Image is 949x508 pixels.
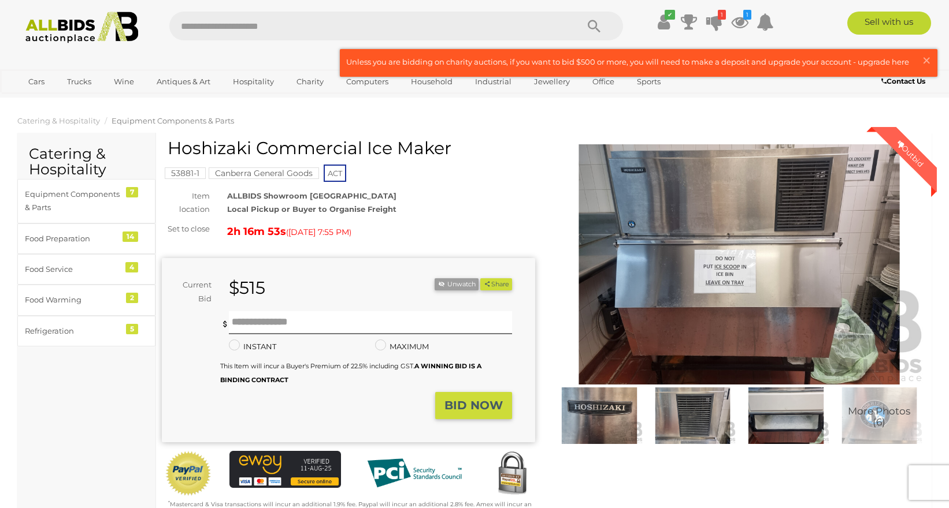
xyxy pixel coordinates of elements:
img: PCI DSS compliant [358,451,470,495]
h2: Catering & Hospitality [29,146,144,178]
label: INSTANT [229,340,276,353]
span: More Photos (6) [848,406,910,427]
span: × [921,49,932,72]
a: Food Preparation 14 [17,223,155,254]
strong: $515 [229,277,265,298]
a: ✔ [655,12,672,32]
strong: ALLBIDS Showroom [GEOGRAPHIC_DATA] [227,191,396,200]
a: More Photos(6) [836,387,924,444]
a: Food Service 4 [17,254,155,285]
small: This Item will incur a Buyer's Premium of 22.5% including GST. [220,362,481,383]
a: Canberra General Goods [209,169,319,178]
img: eWAY Payment Gateway [229,451,342,488]
button: Share [480,278,512,290]
img: Hoshizaki Commercial Ice Maker [742,387,830,444]
span: [DATE] 7:55 PM [288,227,349,237]
img: Hoshizaki Commercial Ice Maker [555,387,643,444]
img: Official PayPal Seal [165,451,212,496]
div: 14 [123,231,138,242]
div: Outbid [884,127,937,180]
div: Food Warming [25,293,120,307]
div: Set to close [153,222,218,236]
mark: Canberra General Goods [209,167,319,179]
strong: Local Pickup or Buyer to Organise Freight [227,204,396,214]
label: MAXIMUM [375,340,429,353]
div: Current Bid [162,278,220,305]
a: Equipment Components & Parts [112,116,234,125]
a: Industrial [468,72,519,91]
a: Catering & Hospitality [17,116,100,125]
span: ( ) [286,227,351,237]
li: Unwatch this item [435,278,479,290]
h1: Hoshizaki Commercial Ice Maker [168,139,532,158]
div: Equipment Components & Parts [25,188,120,215]
i: 1 [718,10,726,20]
a: Food Warming 2 [17,285,155,315]
img: Hoshizaki Commercial Ice Maker [836,387,924,444]
img: Hoshizaki Commercial Ice Maker [553,144,926,384]
a: Refrigeration 5 [17,316,155,346]
button: Unwatch [435,278,479,290]
i: ✔ [665,10,675,20]
b: A WINNING BID IS A BINDING CONTRACT [220,362,481,383]
div: Item location [153,189,218,216]
a: Wine [106,72,142,91]
a: Trucks [60,72,99,91]
mark: 53881-1 [165,167,206,179]
div: Refrigeration [25,324,120,338]
a: Sports [629,72,668,91]
a: 1 [706,12,723,32]
a: Sell with us [847,12,931,35]
strong: BID NOW [444,398,503,412]
a: Hospitality [225,72,281,91]
a: Office [585,72,622,91]
div: 4 [125,262,138,272]
div: 2 [126,293,138,303]
img: Hoshizaki Commercial Ice Maker [649,387,737,444]
a: Household [403,72,460,91]
img: Secured by Rapid SSL [489,451,535,497]
div: 5 [126,324,138,334]
div: Food Service [25,263,120,276]
button: Search [565,12,623,40]
a: Contact Us [881,75,928,88]
strong: 2h 16m 53s [227,225,286,238]
span: ACT [324,165,346,182]
img: Allbids.com.au [19,12,144,43]
a: Equipment Components & Parts 7 [17,179,155,223]
div: Food Preparation [25,232,120,245]
a: 1 [731,12,748,32]
b: Contact Us [881,77,925,85]
a: [GEOGRAPHIC_DATA] [21,91,118,110]
a: Computers [339,72,396,91]
a: Charity [289,72,331,91]
a: Cars [21,72,52,91]
a: Antiques & Art [149,72,218,91]
div: 7 [126,187,138,197]
button: BID NOW [435,392,512,419]
a: Jewellery [527,72,577,91]
i: 1 [743,10,751,20]
a: 53881-1 [165,169,206,178]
